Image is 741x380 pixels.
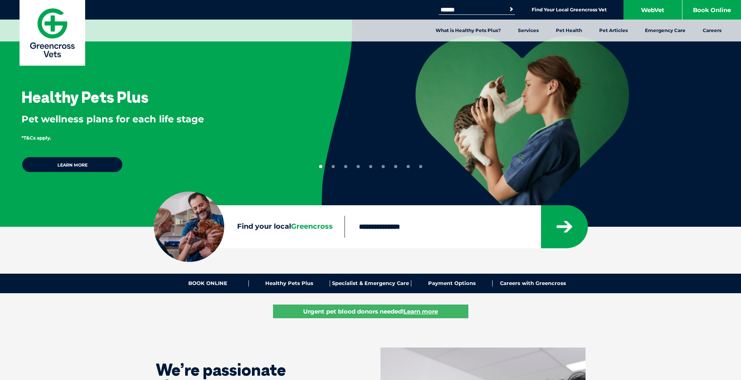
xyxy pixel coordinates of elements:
label: Find your local [154,221,345,233]
button: 9 of 9 [419,165,422,168]
a: BOOK ONLINE [168,280,249,287]
p: Pet wellness plans for each life stage [21,113,296,126]
a: Find Your Local Greencross Vet [532,7,607,13]
h3: Healthy Pets Plus [21,89,148,105]
button: Search [507,5,515,13]
button: 4 of 9 [357,165,360,168]
a: Healthy Pets Plus [249,280,330,287]
a: Pet Articles [591,20,636,41]
a: Services [509,20,547,41]
button: 1 of 9 [319,165,322,168]
button: 3 of 9 [344,165,347,168]
span: Greencross [291,222,333,231]
span: *T&Cs apply. [21,135,51,141]
button: 5 of 9 [369,165,372,168]
a: Careers with Greencross [493,280,573,287]
a: What is Healthy Pets Plus? [427,20,509,41]
button: 2 of 9 [332,165,335,168]
button: 6 of 9 [382,165,385,168]
a: Emergency Care [636,20,694,41]
a: Careers [694,20,730,41]
a: Specialist & Emergency Care [330,280,411,287]
a: Payment Options [411,280,493,287]
a: Pet Health [547,20,591,41]
button: 8 of 9 [407,165,410,168]
button: 7 of 9 [394,165,397,168]
u: Learn more [404,308,438,315]
a: Learn more [21,156,123,173]
a: Urgent pet blood donors needed!Learn more [273,305,468,318]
